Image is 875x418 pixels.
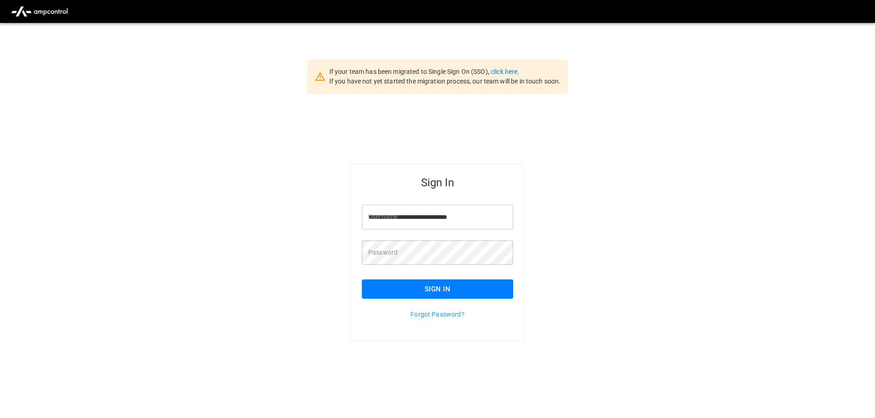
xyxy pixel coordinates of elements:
img: ampcontrol.io logo [7,3,72,20]
button: Sign In [362,279,513,299]
p: Forgot Password? [362,310,513,319]
a: click here. [491,68,519,75]
span: If your team has been migrated to Single Sign On (SSO), [329,68,491,75]
h5: Sign In [362,175,513,190]
span: If you have not yet started the migration process, our team will be in touch soon. [329,78,561,85]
